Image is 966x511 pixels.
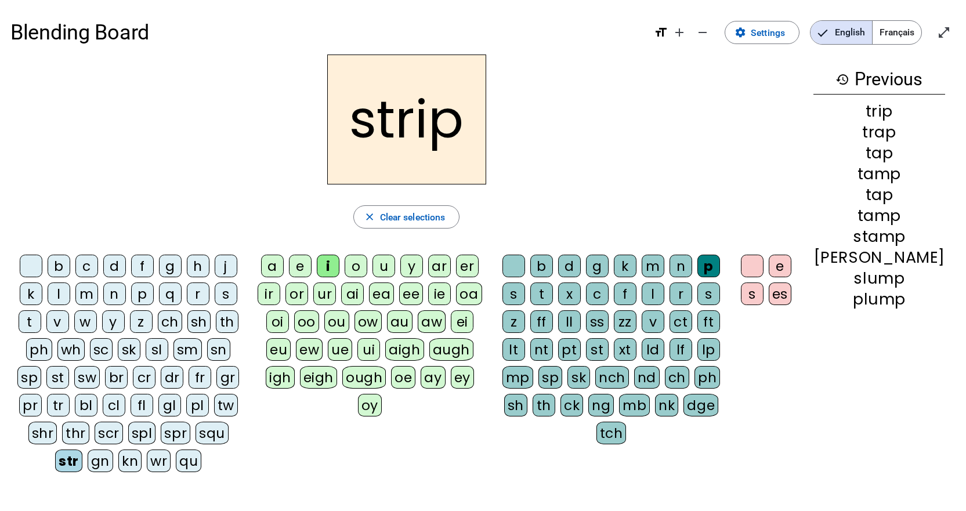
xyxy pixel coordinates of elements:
[655,394,678,416] div: nk
[266,366,295,389] div: igh
[258,282,280,305] div: ir
[813,208,945,223] div: tamp
[19,394,42,416] div: pr
[502,310,525,333] div: z
[47,394,70,416] div: tr
[558,310,581,333] div: ll
[428,282,451,305] div: ie
[214,394,238,416] div: tw
[369,282,394,305] div: ea
[751,25,785,41] span: Settings
[186,394,209,416] div: pl
[328,338,352,361] div: ue
[158,394,181,416] div: gl
[735,27,746,38] mat-icon: settings
[741,282,764,305] div: s
[103,282,126,305] div: n
[159,255,182,277] div: g
[642,338,664,361] div: ld
[586,255,609,277] div: g
[538,366,562,389] div: sp
[813,166,945,182] div: tamp
[266,338,291,361] div: eu
[586,282,609,305] div: c
[813,249,945,265] div: [PERSON_NAME]
[313,282,336,305] div: ur
[131,282,154,305] div: p
[672,26,686,39] mat-icon: add
[345,255,367,277] div: o
[670,282,692,305] div: r
[813,229,945,244] div: stamp
[634,366,660,389] div: nd
[103,255,126,277] div: d
[266,310,289,333] div: oi
[725,21,799,44] button: Settings
[102,310,125,333] div: y
[385,338,424,361] div: aigh
[176,450,201,472] div: qu
[391,366,415,389] div: oe
[88,450,113,472] div: gn
[10,12,643,53] h1: Blending Board
[354,310,382,333] div: ow
[697,338,720,361] div: lp
[55,450,82,472] div: str
[642,282,664,305] div: l
[48,255,70,277] div: b
[399,282,423,305] div: ee
[75,394,97,416] div: bl
[48,282,70,305] div: l
[146,338,168,361] div: sl
[387,310,413,333] div: au
[619,394,650,416] div: mb
[769,255,791,277] div: e
[161,422,190,444] div: spr
[835,73,849,86] mat-icon: history
[358,394,382,416] div: oy
[317,255,339,277] div: i
[595,366,629,389] div: nch
[187,255,209,277] div: h
[75,282,98,305] div: m
[533,394,555,416] div: th
[158,310,182,333] div: ch
[697,310,720,333] div: ft
[654,26,668,39] mat-icon: format_size
[560,394,583,416] div: ck
[363,211,375,223] mat-icon: close
[614,310,636,333] div: zz
[74,366,100,389] div: sw
[596,422,627,444] div: tch
[187,282,209,305] div: r
[261,255,284,277] div: a
[173,338,202,361] div: sm
[683,394,718,416] div: dge
[813,291,945,307] div: plump
[189,366,211,389] div: fr
[696,26,710,39] mat-icon: remove
[530,310,553,333] div: ff
[216,310,238,333] div: th
[586,338,609,361] div: st
[133,366,155,389] div: cr
[74,310,97,333] div: w
[28,422,57,444] div: shr
[502,366,533,389] div: mp
[400,255,423,277] div: y
[697,282,720,305] div: s
[147,450,171,472] div: wr
[324,310,349,333] div: ou
[75,255,98,277] div: c
[215,255,237,277] div: j
[697,255,720,277] div: p
[418,310,446,333] div: aw
[46,310,69,333] div: v
[456,255,479,277] div: er
[810,20,922,45] mat-button-toggle-group: Language selection
[342,366,386,389] div: ough
[17,366,41,389] div: sp
[567,366,590,389] div: sk
[813,65,945,95] h3: Previous
[95,422,123,444] div: scr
